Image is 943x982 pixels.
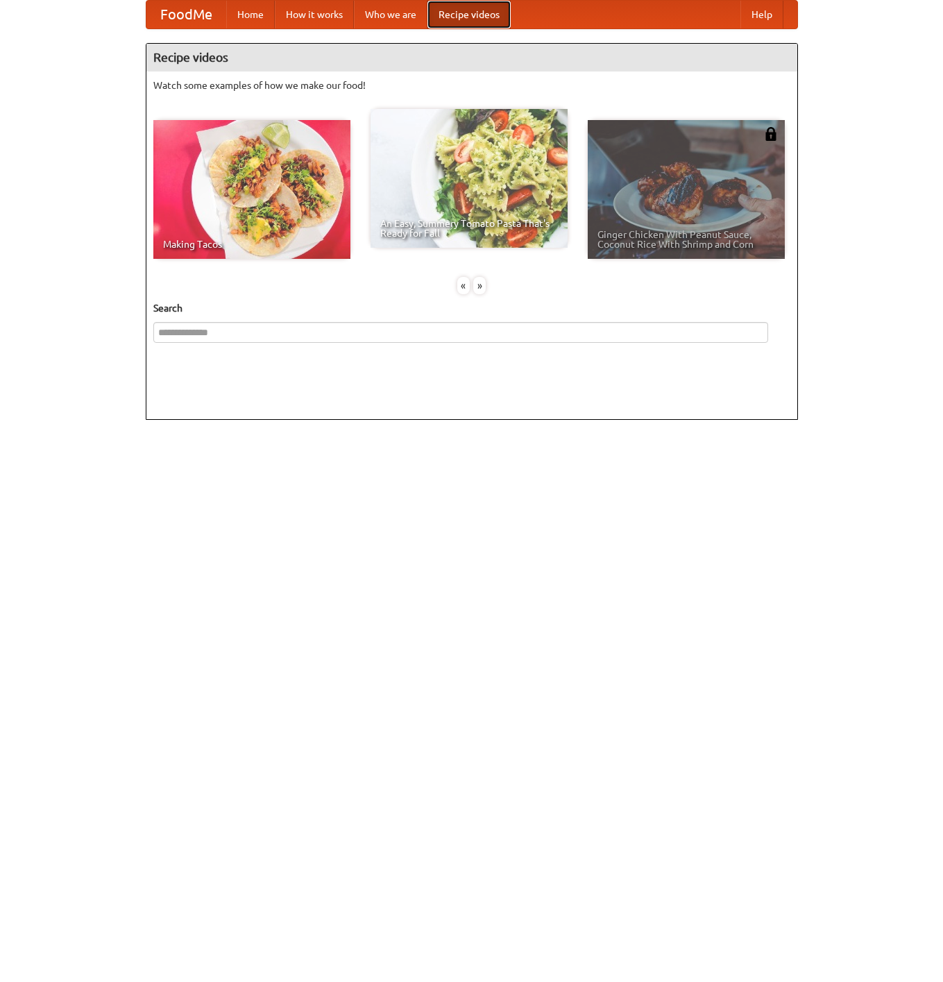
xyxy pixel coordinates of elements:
div: » [473,277,486,294]
div: « [457,277,470,294]
a: Who we are [354,1,427,28]
p: Watch some examples of how we make our food! [153,78,790,92]
a: Home [226,1,275,28]
a: Making Tacos [153,120,350,259]
span: An Easy, Summery Tomato Pasta That's Ready for Fall [380,219,558,238]
img: 483408.png [764,127,778,141]
a: Recipe videos [427,1,511,28]
h5: Search [153,301,790,315]
h4: Recipe videos [146,44,797,71]
a: Help [740,1,783,28]
span: Making Tacos [163,239,341,249]
a: FoodMe [146,1,226,28]
a: An Easy, Summery Tomato Pasta That's Ready for Fall [371,109,568,248]
a: How it works [275,1,354,28]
